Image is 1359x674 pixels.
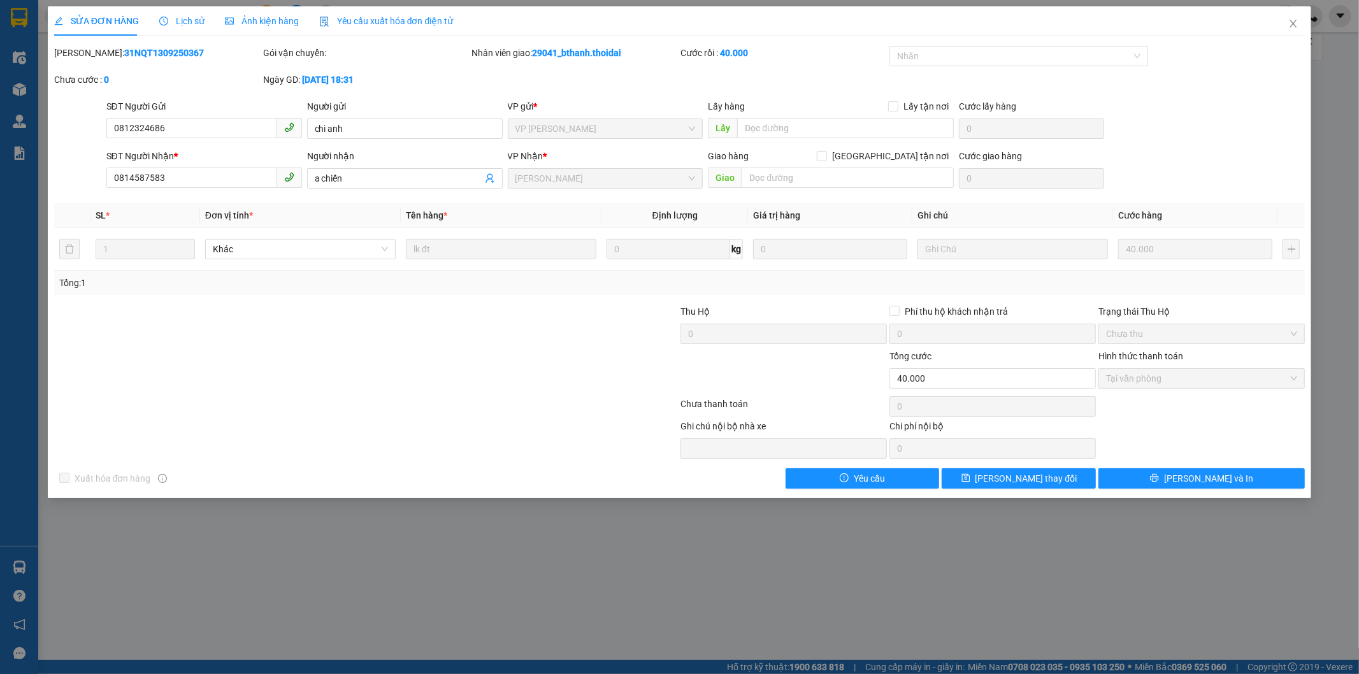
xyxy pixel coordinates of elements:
button: exclamation-circleYêu cầu [786,468,940,489]
span: VP Nhận [508,151,543,161]
button: delete [59,239,80,259]
span: Xuất hóa đơn hàng [69,471,156,485]
b: 0 [104,75,109,85]
span: Lịch sử [159,16,205,26]
b: 31NQT1309250367 [124,48,204,58]
button: save[PERSON_NAME] thay đổi [942,468,1096,489]
span: Thu Hộ [680,306,710,317]
input: 0 [1118,239,1272,259]
button: Close [1276,6,1311,42]
span: save [961,473,970,484]
label: Hình thức thanh toán [1098,351,1183,361]
div: Nhân viên giao: [472,46,679,60]
span: Tên hàng [406,210,447,220]
div: Người gửi [307,99,503,113]
div: Chi phí nội bộ [889,419,1096,438]
span: VP Nguyễn Quốc Trị [515,119,696,138]
div: Chưa cước : [54,73,261,87]
input: Ghi Chú [917,239,1108,259]
span: info-circle [158,474,167,483]
span: SỬA ĐƠN HÀNG [54,16,139,26]
span: Đơn vị tính [205,210,253,220]
span: phone [284,122,294,133]
div: [PERSON_NAME]: [54,46,261,60]
span: Ảnh kiện hàng [225,16,299,26]
span: SL [96,210,106,220]
span: user-add [485,173,495,183]
div: VP gửi [508,99,703,113]
div: Ngày GD: [263,73,470,87]
div: SĐT Người Nhận [106,149,302,163]
span: Tại văn phòng [1106,369,1297,388]
label: Cước lấy hàng [959,101,1016,111]
th: Ghi chú [912,203,1113,228]
b: [DATE] 18:31 [302,75,354,85]
span: [PERSON_NAME] thay đổi [975,471,1077,485]
div: Ghi chú nội bộ nhà xe [680,419,887,438]
b: 29041_bthanh.thoidai [533,48,622,58]
span: Lý Nhân [515,169,696,188]
span: Cước hàng [1118,210,1162,220]
input: Dọc đường [737,118,954,138]
span: Yêu cầu xuất hóa đơn điện tử [319,16,454,26]
div: Trạng thái Thu Hộ [1098,305,1305,319]
label: Cước giao hàng [959,151,1022,161]
img: icon [319,17,329,27]
span: Lấy hàng [708,101,745,111]
b: 40.000 [720,48,748,58]
input: Cước lấy hàng [959,118,1104,139]
span: clock-circle [159,17,168,25]
span: phone [284,172,294,182]
span: edit [54,17,63,25]
span: [GEOGRAPHIC_DATA] tận nơi [827,149,954,163]
span: Khác [213,240,388,259]
span: Phí thu hộ khách nhận trả [900,305,1013,319]
span: Tổng cước [889,351,931,361]
input: 0 [753,239,907,259]
span: Lấy tận nơi [898,99,954,113]
span: exclamation-circle [840,473,849,484]
span: Định lượng [652,210,698,220]
button: plus [1283,239,1300,259]
span: Yêu cầu [854,471,885,485]
input: Cước giao hàng [959,168,1104,189]
span: Lấy [708,118,737,138]
input: VD: Bàn, Ghế [406,239,596,259]
span: Chưa thu [1106,324,1297,343]
span: Giá trị hàng [753,210,800,220]
span: Giao hàng [708,151,749,161]
span: kg [730,239,743,259]
span: [PERSON_NAME] và In [1164,471,1253,485]
span: Giao [708,168,742,188]
span: picture [225,17,234,25]
div: Cước rồi : [680,46,887,60]
button: printer[PERSON_NAME] và In [1098,468,1305,489]
div: Gói vận chuyển: [263,46,470,60]
div: Tổng: 1 [59,276,524,290]
div: SĐT Người Gửi [106,99,302,113]
div: Người nhận [307,149,503,163]
div: Chưa thanh toán [680,397,889,419]
input: Dọc đường [742,168,954,188]
span: printer [1150,473,1159,484]
span: close [1288,18,1298,29]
